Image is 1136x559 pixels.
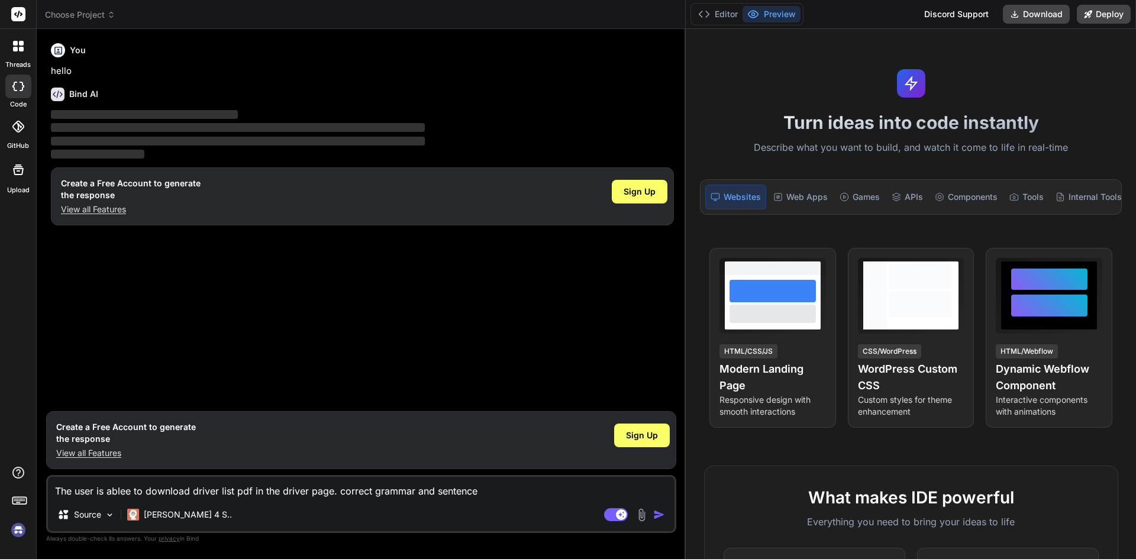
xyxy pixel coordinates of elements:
label: code [10,99,27,109]
div: Games [835,185,885,209]
button: Deploy [1077,5,1131,24]
p: Always double-check its answers. Your in Bind [46,533,676,544]
div: HTML/Webflow [996,344,1058,358]
p: Interactive components with animations [996,394,1102,418]
div: Components [930,185,1002,209]
div: CSS/WordPress [858,344,921,358]
h6: You [70,44,86,56]
p: Responsive design with smooth interactions [719,394,826,418]
img: attachment [635,508,648,522]
p: [PERSON_NAME] 4 S.. [144,509,232,521]
span: ‌ [51,110,238,119]
span: Sign Up [624,186,656,198]
div: Discord Support [917,5,996,24]
label: GitHub [7,141,29,151]
p: Custom styles for theme enhancement [858,394,964,418]
h6: Bind AI [69,88,98,100]
div: Internal Tools [1051,185,1127,209]
h2: What makes IDE powerful [724,485,1099,510]
div: APIs [887,185,928,209]
button: Editor [693,6,743,22]
label: threads [5,60,31,70]
div: Web Apps [769,185,832,209]
span: Choose Project [45,9,115,21]
button: Preview [743,6,801,22]
h4: Dynamic Webflow Component [996,361,1102,394]
img: signin [8,520,28,540]
h4: WordPress Custom CSS [858,361,964,394]
textarea: The user is ablee to download driver list pdf in the driver page. correct grammar and sentence [48,477,674,498]
img: Claude 4 Sonnet [127,509,139,521]
div: HTML/CSS/JS [719,344,777,358]
p: Source [74,509,101,521]
div: Tools [1005,185,1048,209]
h4: Modern Landing Page [719,361,826,394]
img: icon [653,509,665,521]
p: Describe what you want to build, and watch it come to life in real-time [693,140,1129,156]
span: ‌ [51,150,144,159]
h1: Create a Free Account to generate the response [61,177,201,201]
p: Everything you need to bring your ideas to life [724,515,1099,529]
img: Pick Models [105,510,115,520]
p: View all Features [56,447,196,459]
p: hello [51,64,674,78]
h1: Create a Free Account to generate the response [56,421,196,445]
button: Download [1003,5,1070,24]
span: Sign Up [626,429,658,441]
h1: Turn ideas into code instantly [693,112,1129,133]
div: Websites [705,185,766,209]
span: privacy [159,535,180,542]
label: Upload [7,185,30,195]
p: View all Features [61,203,201,215]
span: ‌ [51,123,425,132]
span: ‌ [51,137,425,146]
